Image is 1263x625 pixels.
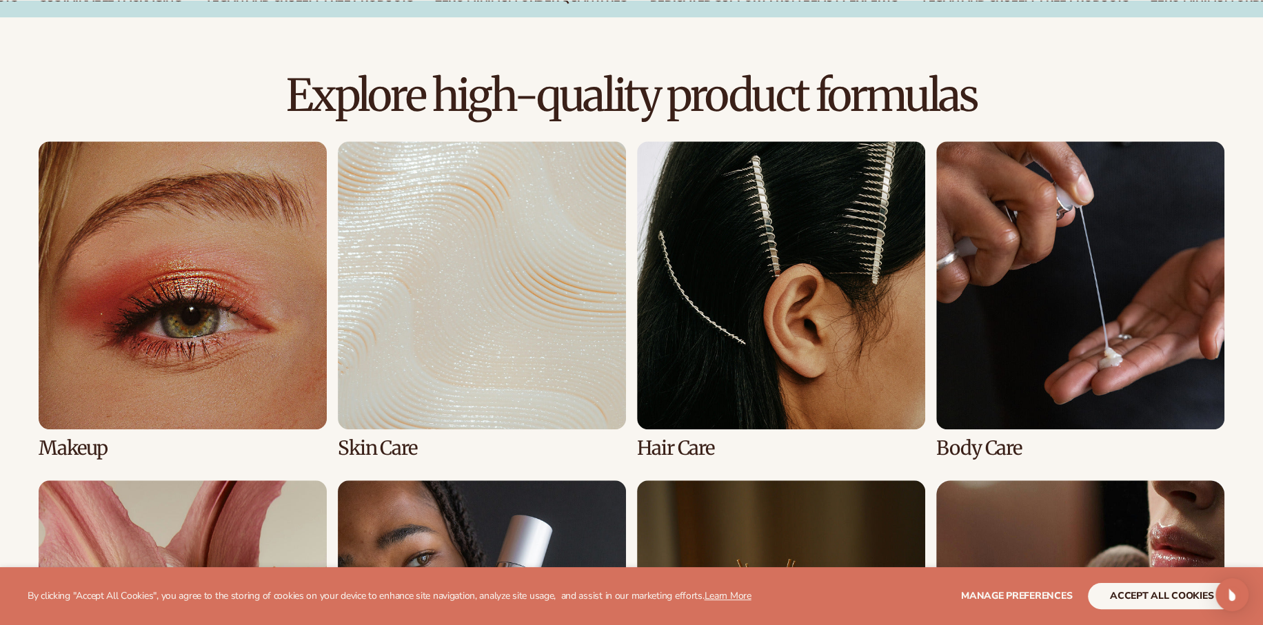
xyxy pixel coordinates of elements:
[936,438,1224,459] h3: Body Care
[338,438,626,459] h3: Skin Care
[637,438,925,459] h3: Hair Care
[961,589,1072,602] span: Manage preferences
[961,583,1072,609] button: Manage preferences
[39,438,327,459] h3: Makeup
[39,141,327,459] div: 1 / 8
[637,141,925,459] div: 3 / 8
[704,589,751,602] a: Learn More
[39,72,1224,119] h2: Explore high-quality product formulas
[338,141,626,459] div: 2 / 8
[28,591,751,602] p: By clicking "Accept All Cookies", you agree to the storing of cookies on your device to enhance s...
[936,141,1224,459] div: 4 / 8
[1215,578,1249,611] div: Open Intercom Messenger
[1088,583,1235,609] button: accept all cookies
